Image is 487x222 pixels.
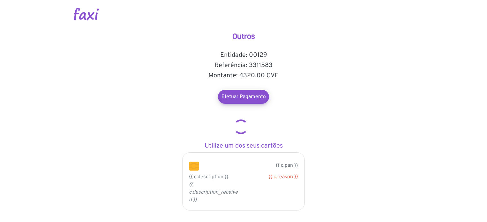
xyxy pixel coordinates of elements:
[189,181,238,203] i: {{ c.description_received }}
[218,90,269,104] a: Efetuar Pagamento
[180,32,307,41] h4: Outros
[180,72,307,80] h5: Montante: 4320.00 CVE
[248,173,298,181] div: {{ c.reason }}
[180,142,307,150] h5: Utilize um dos seus cartões
[189,162,199,171] img: chip.png
[180,51,307,59] h5: Entidade: 00129
[189,174,229,180] span: {{ c.description }}
[209,162,298,169] p: {{ c.pan }}
[180,62,307,69] h5: Referência: 3311583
